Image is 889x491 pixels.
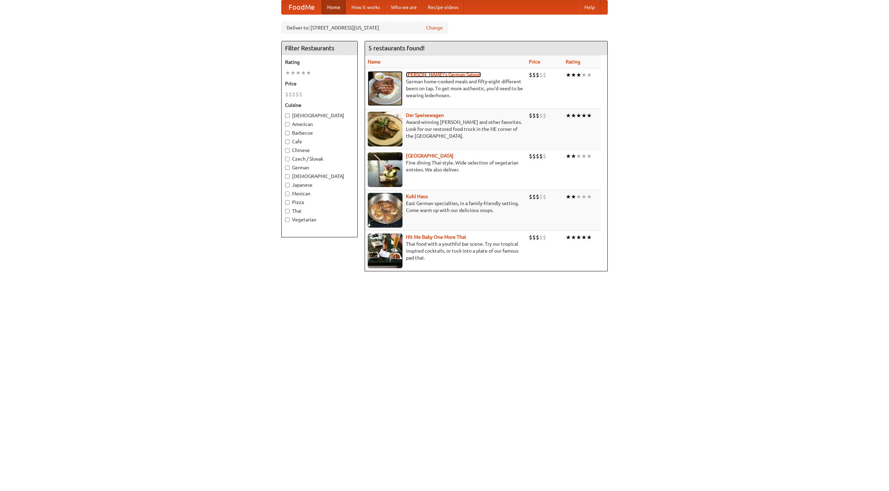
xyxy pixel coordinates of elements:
a: Who we are [385,0,422,14]
p: Award-winning [PERSON_NAME] and other favorites. Look for our restored food truck in the NE corne... [368,119,523,139]
div: Deliver to: [STREET_ADDRESS][US_STATE] [281,22,448,34]
li: ★ [296,69,301,77]
a: How it works [346,0,385,14]
img: speisewagen.jpg [368,112,402,146]
input: American [285,122,290,127]
li: $ [285,91,289,98]
li: $ [536,112,539,119]
input: Barbecue [285,131,290,135]
li: $ [529,112,532,119]
label: Thai [285,208,354,214]
li: ★ [566,234,571,241]
li: ★ [571,193,576,201]
li: ★ [571,112,576,119]
li: ★ [566,112,571,119]
li: ★ [576,193,581,201]
input: Japanese [285,183,290,187]
img: esthers.jpg [368,71,402,106]
li: $ [543,152,546,160]
li: $ [532,234,536,241]
label: Barbecue [285,129,354,136]
li: ★ [581,234,587,241]
a: [GEOGRAPHIC_DATA] [406,153,454,159]
label: Japanese [285,181,354,188]
li: $ [529,234,532,241]
input: Czech / Slovak [285,157,290,161]
li: $ [289,91,292,98]
li: ★ [301,69,306,77]
input: Mexican [285,192,290,196]
p: Thai food with a youthful bar scene. Try our tropical inspired cocktails, or tuck into a plate of... [368,240,523,261]
li: ★ [576,234,581,241]
a: Rating [566,59,580,65]
li: ★ [576,71,581,79]
li: $ [536,193,539,201]
li: $ [296,91,299,98]
li: $ [539,234,543,241]
a: Kohl Haus [406,194,428,199]
p: Fine dining Thai-style. Wide selection of vegetarian entrées. We also deliver. [368,159,523,173]
li: ★ [581,193,587,201]
li: $ [529,71,532,79]
li: ★ [571,71,576,79]
p: East German specialties, in a family-friendly setting. Come warm up with our delicious soups. [368,200,523,214]
li: $ [529,152,532,160]
li: ★ [566,71,571,79]
label: Cafe [285,138,354,145]
li: $ [543,112,546,119]
label: Pizza [285,199,354,206]
li: $ [543,71,546,79]
input: Cafe [285,139,290,144]
label: Czech / Slovak [285,155,354,162]
li: ★ [587,234,592,241]
li: $ [536,71,539,79]
li: ★ [581,71,587,79]
li: ★ [290,69,296,77]
input: Chinese [285,148,290,153]
a: Help [579,0,600,14]
label: American [285,121,354,128]
li: $ [543,193,546,201]
li: $ [539,112,543,119]
label: German [285,164,354,171]
img: satay.jpg [368,152,402,187]
ng-pluralize: 5 restaurants found! [368,45,425,51]
h5: Cuisine [285,102,354,109]
a: [PERSON_NAME]'s German Saloon [406,72,481,77]
a: Home [322,0,346,14]
a: Hit Me Baby One More Thai [406,234,466,240]
li: ★ [576,152,581,160]
li: $ [543,234,546,241]
li: ★ [581,112,587,119]
li: $ [539,193,543,201]
li: $ [532,152,536,160]
h5: Rating [285,59,354,66]
h4: Filter Restaurants [282,41,357,55]
label: [DEMOGRAPHIC_DATA] [285,112,354,119]
li: ★ [571,234,576,241]
a: Name [368,59,381,65]
li: $ [536,234,539,241]
input: [DEMOGRAPHIC_DATA] [285,174,290,179]
li: $ [532,112,536,119]
li: ★ [566,152,571,160]
li: $ [539,152,543,160]
li: ★ [587,71,592,79]
li: ★ [587,152,592,160]
li: $ [299,91,302,98]
a: Price [529,59,540,65]
li: ★ [576,112,581,119]
li: $ [532,193,536,201]
a: FoodMe [282,0,322,14]
input: Vegetarian [285,218,290,222]
input: Pizza [285,200,290,205]
li: $ [532,71,536,79]
label: Mexican [285,190,354,197]
input: Thai [285,209,290,213]
label: Vegetarian [285,216,354,223]
li: $ [536,152,539,160]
